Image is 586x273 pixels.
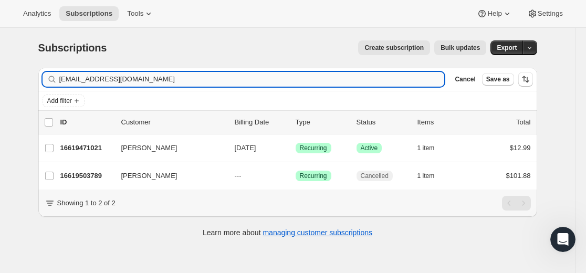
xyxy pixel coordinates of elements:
span: Create subscription [364,44,424,52]
button: 1 item [417,141,446,155]
button: [PERSON_NAME] [115,167,220,184]
img: logo [21,20,108,37]
span: [PERSON_NAME] [121,143,177,153]
span: Recurring [300,172,327,180]
div: 16619503789[PERSON_NAME]---SuccessRecurringCancelled1 item$101.88 [60,169,531,183]
button: Create subscription [358,40,430,55]
span: 1 item [417,144,435,152]
span: Home [40,192,64,199]
div: Items [417,117,470,128]
button: Subscriptions [59,6,119,21]
a: managing customer subscriptions [263,228,372,237]
div: 16619471021[PERSON_NAME][DATE]SuccessRecurringSuccessActive1 item$12.99 [60,141,531,155]
div: Type [296,117,348,128]
iframe: Intercom live chat [550,227,575,252]
p: Showing 1 to 2 of 2 [57,198,116,208]
span: Active [361,144,378,152]
p: Customer [121,117,226,128]
span: Help [487,9,501,18]
p: Total [516,117,530,128]
span: 1 item [417,172,435,180]
p: Status [357,117,409,128]
button: Help [470,6,518,21]
p: 16619503789 [60,171,113,181]
button: Analytics [17,6,57,21]
span: $12.99 [510,144,531,152]
span: Cancel [455,75,475,83]
p: How can we help? [21,110,189,128]
button: Cancel [451,73,479,86]
button: Save as [482,73,514,86]
span: Messages [140,192,176,199]
span: Subscriptions [66,9,112,18]
button: Messages [105,166,210,208]
span: Bulk updates [441,44,480,52]
span: $101.88 [506,172,531,180]
button: 1 item [417,169,446,183]
p: Billing Date [235,117,287,128]
span: Analytics [23,9,51,18]
input: Filter subscribers [59,72,445,87]
button: Sort the results [518,72,533,87]
span: Cancelled [361,172,389,180]
span: [PERSON_NAME] [121,171,177,181]
p: ID [60,117,113,128]
span: Tools [127,9,143,18]
div: Recent message [11,141,200,196]
nav: Pagination [502,196,531,211]
button: Bulk updates [434,40,486,55]
span: Save as [486,75,510,83]
p: Learn more about [203,227,372,238]
img: Profile image for Adrian [152,17,173,38]
button: Settings [521,6,569,21]
div: Recent message [22,150,189,161]
button: Tools [121,6,160,21]
img: Profile image for Brian [132,17,153,38]
span: Settings [538,9,563,18]
div: Close [181,17,200,36]
button: [PERSON_NAME] [115,140,220,156]
button: Export [490,40,523,55]
button: Add filter [43,94,85,107]
div: IDCustomerBilling DateTypeStatusItemsTotal [60,117,531,128]
span: Export [497,44,517,52]
span: [DATE] [235,144,256,152]
span: Recurring [300,144,327,152]
p: Hi [PERSON_NAME] 👋 [21,75,189,110]
p: 16619471021 [60,143,113,153]
span: --- [235,172,242,180]
span: Subscriptions [38,42,107,54]
span: Add filter [47,97,72,105]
